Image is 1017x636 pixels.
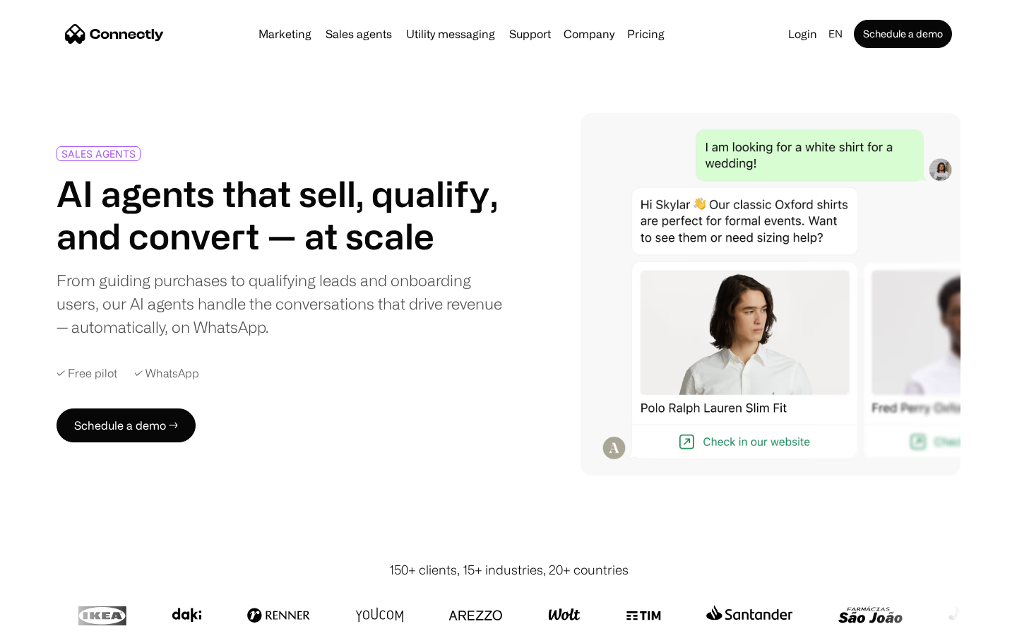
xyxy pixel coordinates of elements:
[559,24,619,44] div: Company
[56,269,503,338] div: From guiding purchases to qualifying leads and onboarding users, our AI agents handle the convers...
[854,20,952,48] a: Schedule a demo
[783,24,823,44] a: Login
[56,172,503,257] h1: AI agents that sell, qualify, and convert — at scale
[65,23,164,45] a: home
[134,367,199,380] div: ✓ WhatsApp
[320,28,398,40] a: Sales agents
[823,24,851,44] div: en
[621,28,670,40] a: Pricing
[28,611,85,631] ul: Language list
[389,560,629,579] div: 150+ clients, 15+ industries, 20+ countries
[564,24,614,44] div: Company
[253,28,317,40] a: Marketing
[56,408,196,442] a: Schedule a demo →
[56,367,117,380] div: ✓ Free pilot
[14,610,85,631] aside: Language selected: English
[504,28,557,40] a: Support
[61,148,136,159] div: SALES AGENTS
[400,28,501,40] a: Utility messaging
[828,24,843,44] div: en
